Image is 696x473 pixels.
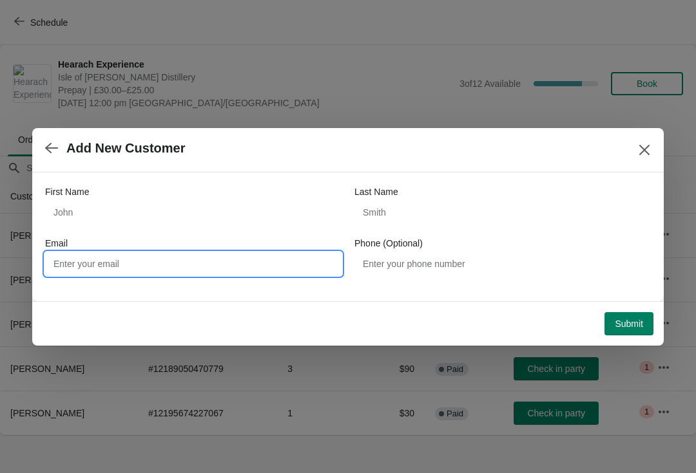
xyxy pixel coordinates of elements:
input: John [45,201,342,224]
span: Submit [615,319,643,329]
h2: Add New Customer [66,141,185,156]
input: Enter your phone number [354,252,651,275]
input: Enter your email [45,252,342,275]
label: Email [45,237,68,250]
label: Phone (Optional) [354,237,423,250]
input: Smith [354,201,651,224]
label: Last Name [354,185,398,198]
label: First Name [45,185,89,198]
button: Close [633,138,656,162]
button: Submit [604,312,653,335]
